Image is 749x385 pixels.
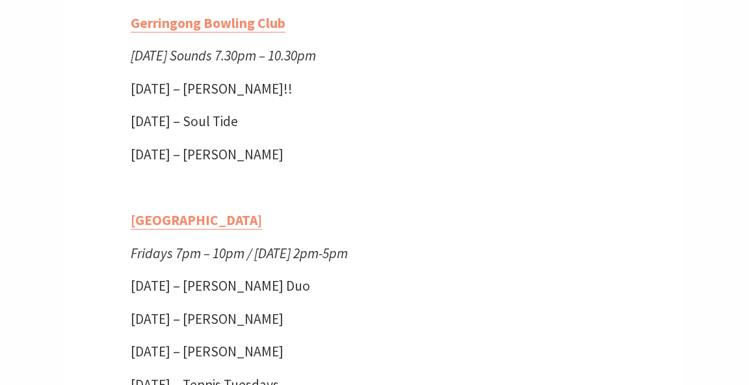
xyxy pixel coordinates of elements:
p: [DATE] – [PERSON_NAME] [131,341,618,364]
em: Fridays 7pm – 10pm / [DATE] 2pm-5pm [131,245,348,262]
a: Gerringong Bowling Club [131,14,285,33]
em: [DATE] Sounds 7.30pm – 10.30pm [131,47,316,64]
p: [DATE] – Soul Tide [131,111,618,133]
p: [DATE] – [PERSON_NAME] Duo [131,275,618,298]
p: [DATE] – [PERSON_NAME] [131,144,618,166]
p: [DATE] – [PERSON_NAME]!! [131,78,618,101]
p: [DATE] – [PERSON_NAME] [131,308,618,331]
a: [GEOGRAPHIC_DATA] [131,211,262,230]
